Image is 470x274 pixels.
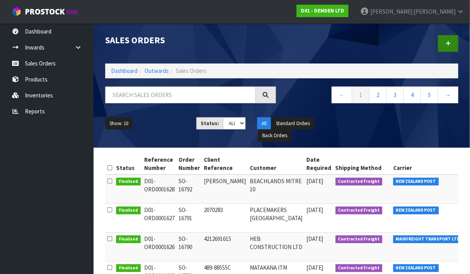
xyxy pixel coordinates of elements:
[114,154,143,175] th: Status
[177,175,202,204] td: SO-16792
[334,154,392,175] th: Shipping Method
[202,203,248,232] td: 2070283
[143,175,177,204] td: D01-ORD0001628
[307,177,323,185] span: [DATE]
[352,87,369,103] a: 1
[248,175,305,204] td: BEACHLANDS MITRE 10
[116,264,141,272] span: Finalised
[177,154,202,175] th: Order Number
[176,67,207,74] span: Sales Orders
[116,235,141,243] span: Finalised
[111,67,138,74] a: Dashboard
[305,154,334,175] th: Date Required
[105,35,276,45] h1: Sales Orders
[369,87,387,103] a: 2
[336,235,383,243] span: Contracted Freight
[307,206,323,214] span: [DATE]
[248,232,305,261] td: HEB CONSTRUCTION LTD
[116,207,141,214] span: Finalised
[12,7,21,16] img: cube-alt.png
[413,8,456,15] span: [PERSON_NAME]
[403,87,421,103] a: 4
[257,117,271,130] button: All
[248,203,305,232] td: PLACEMAKERS [GEOGRAPHIC_DATA]
[143,154,177,175] th: Reference Number
[105,87,256,103] input: Search sales orders
[25,7,65,17] span: ProStock
[438,87,458,103] a: →
[248,154,305,175] th: Customer
[66,9,78,16] small: WMS
[332,87,352,103] a: ←
[105,117,133,130] button: Show: 10
[202,154,248,175] th: Client Reference
[143,232,177,261] td: D01-ORD0001626
[336,178,383,186] span: Contracted Freight
[307,264,323,271] span: [DATE]
[177,203,202,232] td: SO-16791
[421,87,438,103] a: 5
[307,235,323,242] span: [DATE]
[258,129,292,142] button: Back Orders
[202,175,248,204] td: [PERSON_NAME]
[336,207,383,214] span: Contracted Freight
[177,232,202,261] td: SO-16790
[288,87,458,106] nav: Page navigation
[393,178,439,186] span: NEW ZEALAND POST
[145,67,169,74] a: Outwards
[393,207,439,214] span: NEW ZEALAND POST
[301,7,344,14] strong: D01 - DEMDEN LTD
[336,264,383,272] span: Contracted Freight
[202,232,248,261] td: 4212691615
[272,117,314,130] button: Standard Orders
[116,178,141,186] span: Finalised
[393,264,439,272] span: NEW ZEALAND POST
[143,203,177,232] td: D01-ORD0001627
[201,120,219,127] strong: Status:
[370,8,412,15] span: [PERSON_NAME]
[386,87,404,103] a: 3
